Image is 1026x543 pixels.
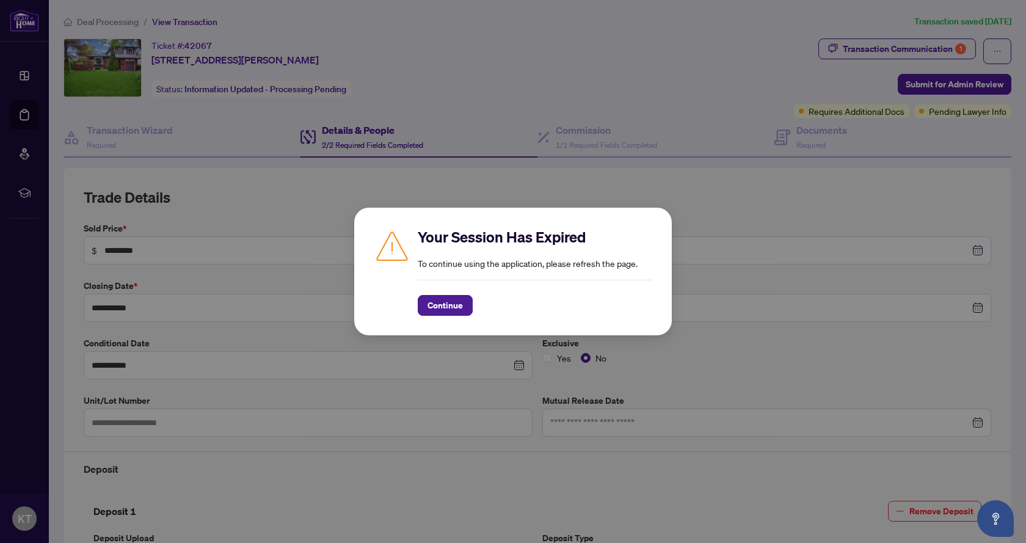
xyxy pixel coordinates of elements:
[418,295,473,316] button: Continue
[977,500,1014,537] button: Open asap
[374,227,410,264] img: Caution icon
[418,227,652,247] h2: Your Session Has Expired
[418,227,652,316] div: To continue using the application, please refresh the page.
[428,296,463,315] span: Continue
